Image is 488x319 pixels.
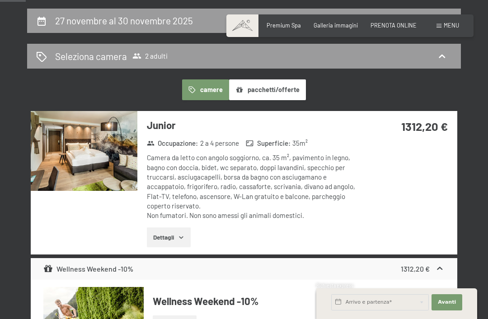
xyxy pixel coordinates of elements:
a: Galleria immagini [314,22,358,29]
a: Premium Spa [267,22,301,29]
strong: 1312,20 € [401,119,448,133]
strong: 1312,20 € [401,264,430,273]
h2: 27 novembre al 30 novembre 2025 [55,15,193,26]
h4: Wellness Weekend -10% [153,294,445,308]
strong: Superficie : [246,139,291,148]
span: Menu [444,22,459,29]
button: camere [182,79,229,100]
span: Richiesta express [316,283,353,288]
div: Camera da letto con angolo soggiorno, ca. 35 m², pavimento in legno, bagno con doccia, bidet, wc ... [147,153,361,220]
img: mss_renderimg.php [31,111,137,191]
span: 35 m² [292,139,308,148]
div: Wellness Weekend -10% [43,264,133,274]
h2: Seleziona camera [55,50,127,63]
button: pacchetti/offerte [229,79,306,100]
a: PRENOTA ONLINE [371,22,417,29]
span: 2 adulti [132,51,168,60]
button: Dettagli [147,227,191,247]
strong: Occupazione : [147,139,198,148]
span: Avanti [438,299,456,306]
div: Wellness Weekend -10%1312,20 € [31,258,457,280]
h3: Junior [147,118,361,132]
button: Avanti [432,294,462,310]
span: 2 a 4 persone [200,139,239,148]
